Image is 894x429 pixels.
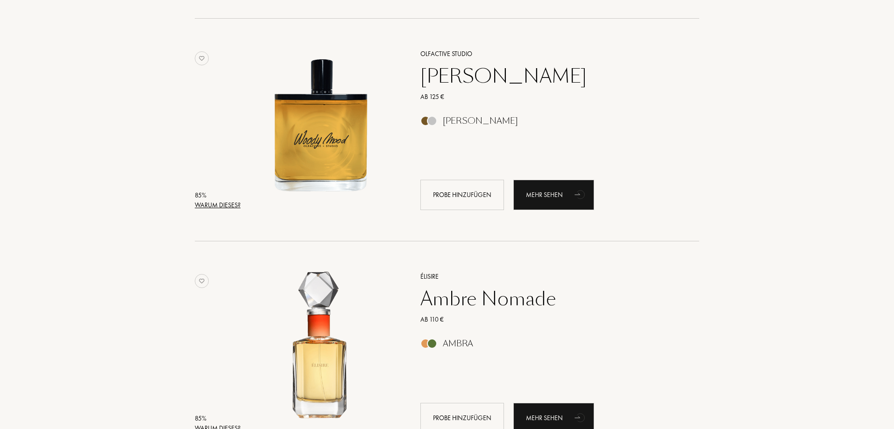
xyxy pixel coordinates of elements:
a: Mehr sehenanimation [513,180,594,210]
div: 85 % [195,414,241,423]
a: Ab 125 € [413,92,686,102]
a: Woody Mood Olfactive Studio [243,37,406,221]
a: Ambra [413,341,686,351]
div: Ambra [443,338,473,349]
div: 85 % [195,190,241,200]
a: [PERSON_NAME] [413,119,686,128]
img: Woody Mood Olfactive Studio [243,48,398,203]
div: Mehr sehen [513,180,594,210]
div: [PERSON_NAME] [443,116,518,126]
img: Ambre Nomade Élisire [243,270,398,426]
a: Ab 110 € [413,315,686,324]
img: no_like_p.png [195,274,209,288]
div: animation [571,185,590,204]
div: animation [571,408,590,427]
div: Warum dieses? [195,200,241,210]
img: no_like_p.png [195,51,209,65]
a: Olfactive Studio [413,49,686,59]
a: Élisire [413,272,686,281]
a: Ambre Nomade [413,288,686,310]
a: [PERSON_NAME] [413,65,686,87]
div: Probe hinzufügen [420,180,504,210]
